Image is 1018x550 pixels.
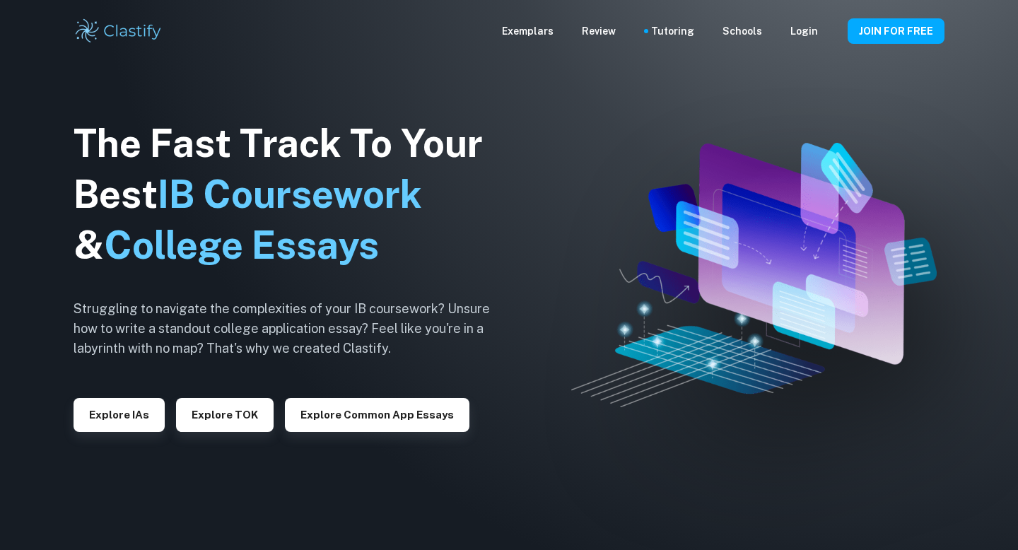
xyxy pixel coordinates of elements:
[74,299,512,358] h6: Struggling to navigate the complexities of your IB coursework? Unsure how to write a standout col...
[651,23,694,39] a: Tutoring
[74,398,165,432] button: Explore IAs
[104,223,379,267] span: College Essays
[571,143,937,406] img: Clastify hero
[74,407,165,421] a: Explore IAs
[285,398,469,432] button: Explore Common App essays
[582,23,616,39] p: Review
[176,407,274,421] a: Explore TOK
[74,118,512,271] h1: The Fast Track To Your Best &
[790,23,818,39] a: Login
[74,17,163,45] img: Clastify logo
[829,28,836,35] button: Help and Feedback
[848,18,944,44] button: JOIN FOR FREE
[285,407,469,421] a: Explore Common App essays
[176,398,274,432] button: Explore TOK
[502,23,554,39] p: Exemplars
[722,23,762,39] a: Schools
[158,172,422,216] span: IB Coursework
